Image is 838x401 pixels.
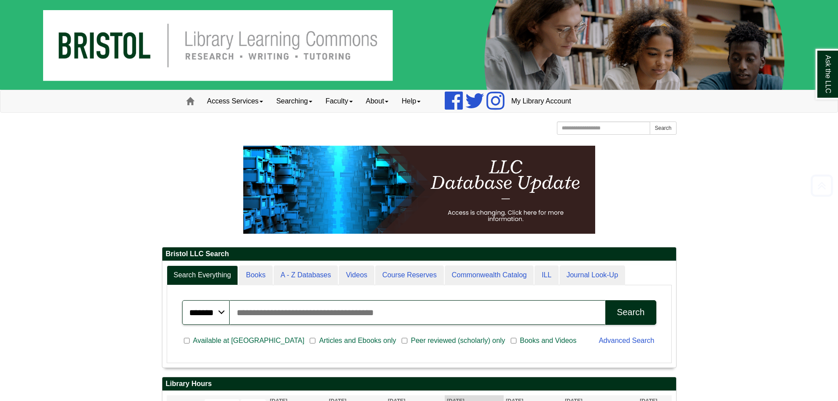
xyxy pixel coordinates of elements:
[315,335,399,346] span: Articles and Ebooks only
[167,265,238,285] a: Search Everything
[407,335,509,346] span: Peer reviewed (scholarly) only
[505,90,578,112] a: My Library Account
[534,265,558,285] a: ILL
[319,90,359,112] a: Faculty
[808,180,836,191] a: Back to Top
[190,335,308,346] span: Available at [GEOGRAPHIC_DATA]
[560,265,625,285] a: Journal Look-Up
[511,337,516,345] input: Books and Videos
[617,307,644,317] div: Search
[605,300,656,325] button: Search
[395,90,427,112] a: Help
[402,337,407,345] input: Peer reviewed (scholarly) only
[243,146,595,234] img: HTML tutorial
[162,377,676,391] h2: Library Hours
[359,90,395,112] a: About
[162,247,676,261] h2: Bristol LLC Search
[274,265,338,285] a: A - Z Databases
[339,265,374,285] a: Videos
[516,335,580,346] span: Books and Videos
[184,337,190,345] input: Available at [GEOGRAPHIC_DATA]
[201,90,270,112] a: Access Services
[375,265,444,285] a: Course Reserves
[599,337,654,344] a: Advanced Search
[650,121,676,135] button: Search
[239,265,272,285] a: Books
[310,337,315,345] input: Articles and Ebooks only
[445,265,534,285] a: Commonwealth Catalog
[270,90,319,112] a: Searching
